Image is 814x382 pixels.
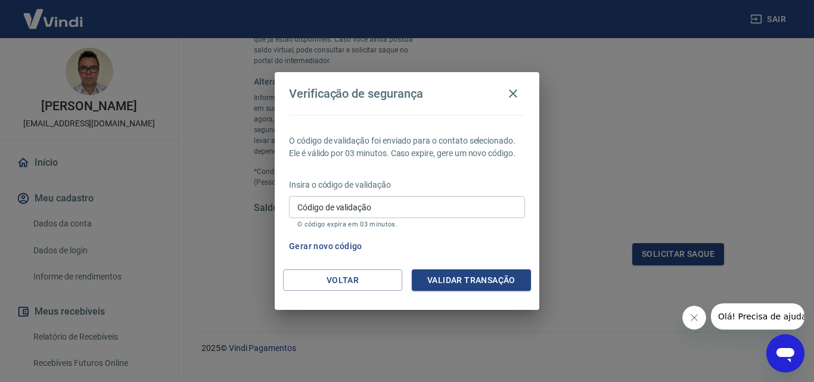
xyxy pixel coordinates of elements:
p: Insira o código de validação [289,179,525,191]
p: O código expira em 03 minutos. [297,220,517,228]
iframe: Fechar mensagem [682,306,706,330]
button: Validar transação [412,269,531,291]
iframe: Mensagem da empresa [711,303,804,330]
button: Gerar novo código [284,235,367,257]
button: Voltar [283,269,402,291]
iframe: Botão para abrir a janela de mensagens [766,334,804,372]
h4: Verificação de segurança [289,86,423,101]
span: Olá! Precisa de ajuda? [7,8,100,18]
p: O código de validação foi enviado para o contato selecionado. Ele é válido por 03 minutos. Caso e... [289,135,525,160]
